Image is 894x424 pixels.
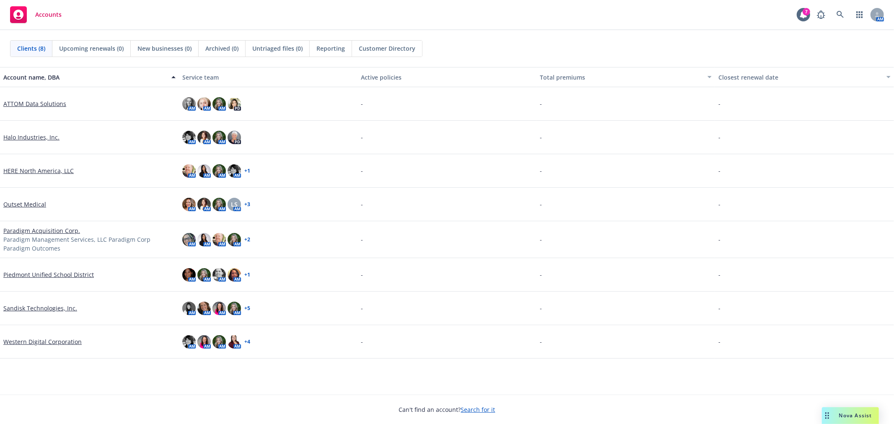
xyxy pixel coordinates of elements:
img: photo [197,131,211,144]
a: Report a Bug [813,6,829,23]
button: Service team [179,67,358,87]
span: - [540,235,542,244]
a: ATTOM Data Solutions [3,99,66,108]
span: - [361,166,363,175]
a: + 1 [244,272,250,277]
div: Service team [182,73,355,82]
span: - [718,166,720,175]
img: photo [228,233,241,246]
a: Halo Industries, Inc. [3,133,60,142]
div: Total premiums [540,73,703,82]
img: photo [228,335,241,349]
span: Nova Assist [839,412,872,419]
img: photo [182,97,196,111]
span: - [361,337,363,346]
a: Accounts [7,3,65,26]
span: - [540,99,542,108]
a: Western Digital Corporation [3,337,82,346]
button: Active policies [358,67,536,87]
img: photo [182,131,196,144]
img: photo [228,164,241,178]
span: Can't find an account? [399,405,495,414]
a: Outset Medical [3,200,46,209]
span: Reporting [316,44,345,53]
a: Search [832,6,849,23]
img: photo [228,131,241,144]
span: - [540,337,542,346]
span: - [361,200,363,209]
img: photo [228,268,241,282]
span: - [718,235,720,244]
span: - [718,304,720,313]
img: photo [182,233,196,246]
img: photo [212,302,226,315]
span: - [718,270,720,279]
img: photo [212,164,226,178]
button: Nova Assist [822,407,879,424]
span: New businesses (0) [137,44,192,53]
span: - [361,304,363,313]
span: LS [231,200,238,209]
img: photo [197,97,211,111]
img: photo [197,335,211,349]
img: photo [212,131,226,144]
span: - [718,133,720,142]
span: - [361,99,363,108]
img: photo [197,164,211,178]
img: photo [212,335,226,349]
span: Paradigm Management Services, LLC Paradigm Corp Paradigm Outcomes [3,235,176,253]
a: + 1 [244,168,250,173]
img: photo [212,233,226,246]
a: HERE North America, LLC [3,166,74,175]
span: - [718,200,720,209]
img: photo [212,198,226,211]
a: Search for it [461,406,495,414]
span: Untriaged files (0) [252,44,303,53]
a: + 5 [244,306,250,311]
img: photo [197,268,211,282]
img: photo [182,335,196,349]
img: photo [182,164,196,178]
div: 7 [803,8,810,16]
span: Archived (0) [205,44,238,53]
img: photo [197,233,211,246]
span: Clients (8) [17,44,45,53]
a: + 3 [244,202,250,207]
img: photo [212,97,226,111]
span: - [540,166,542,175]
a: Piedmont Unified School District [3,270,94,279]
a: Paradigm Acquisition Corp. [3,226,80,235]
a: Sandisk Technologies, Inc. [3,304,77,313]
a: Switch app [851,6,868,23]
span: - [361,235,363,244]
span: - [361,270,363,279]
span: - [540,270,542,279]
span: - [361,133,363,142]
span: Upcoming renewals (0) [59,44,124,53]
span: - [718,99,720,108]
a: + 2 [244,237,250,242]
span: - [540,200,542,209]
span: - [540,133,542,142]
img: photo [197,198,211,211]
img: photo [228,302,241,315]
img: photo [182,198,196,211]
div: Active policies [361,73,533,82]
span: Accounts [35,11,62,18]
div: Drag to move [822,407,832,424]
img: photo [182,268,196,282]
div: Account name, DBA [3,73,166,82]
button: Closest renewal date [715,67,894,87]
button: Total premiums [536,67,715,87]
img: photo [212,268,226,282]
div: Closest renewal date [718,73,881,82]
a: + 4 [244,339,250,344]
img: photo [228,97,241,111]
span: - [718,337,720,346]
img: photo [182,302,196,315]
span: - [540,304,542,313]
span: Customer Directory [359,44,415,53]
img: photo [197,302,211,315]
